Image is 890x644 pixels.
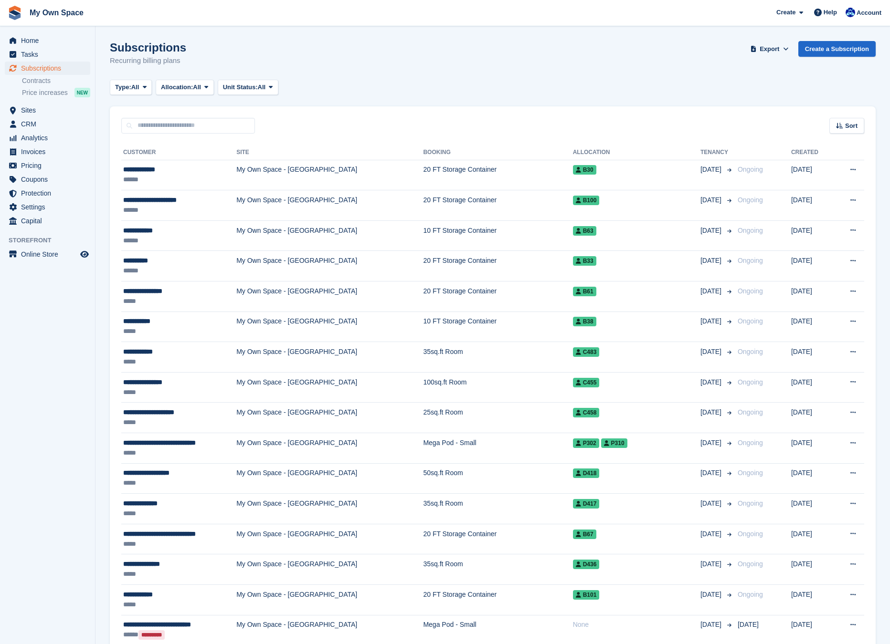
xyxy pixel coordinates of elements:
div: None [573,620,700,630]
td: My Own Space - [GEOGRAPHIC_DATA] [236,281,423,312]
td: [DATE] [791,585,833,615]
td: [DATE] [791,342,833,373]
td: My Own Space - [GEOGRAPHIC_DATA] [236,554,423,585]
span: All [131,83,139,92]
td: [DATE] [791,281,833,312]
span: Ongoing [738,378,763,386]
td: [DATE] [791,312,833,342]
span: Protection [21,187,78,200]
h1: Subscriptions [110,41,186,54]
img: stora-icon-8386f47178a22dfd0bd8f6a31ec36ba5ce8667c1dd55bd0f319d3a0aa187defe.svg [8,6,22,20]
td: 35sq.ft Room [423,554,572,585]
span: Online Store [21,248,78,261]
a: menu [5,104,90,117]
a: menu [5,145,90,158]
a: Create a Subscription [798,41,876,57]
a: menu [5,214,90,228]
span: Ongoing [738,317,763,325]
span: Type: [115,83,131,92]
a: menu [5,48,90,61]
span: B61 [573,287,596,296]
span: D436 [573,560,600,569]
span: C455 [573,378,600,387]
span: B100 [573,196,600,205]
td: 20 FT Storage Container [423,281,572,312]
span: [DATE] [700,195,723,205]
td: 50sq.ft Room [423,463,572,494]
a: menu [5,131,90,145]
span: [DATE] [700,438,723,448]
td: My Own Space - [GEOGRAPHIC_DATA] [236,190,423,221]
span: Ongoing [738,469,763,477]
td: [DATE] [791,251,833,281]
td: 10 FT Storage Container [423,220,572,251]
button: Allocation: All [156,80,214,95]
td: [DATE] [791,190,833,221]
td: 20 FT Storage Container [423,251,572,281]
td: 20 FT Storage Container [423,160,572,190]
span: All [193,83,201,92]
button: Unit Status: All [218,80,278,95]
img: Millie Webb [846,8,855,17]
td: My Own Space - [GEOGRAPHIC_DATA] [236,585,423,615]
span: All [258,83,266,92]
span: Ongoing [738,166,763,173]
button: Export [749,41,791,57]
span: Ongoing [738,591,763,598]
td: 20 FT Storage Container [423,585,572,615]
span: [DATE] [738,621,759,628]
span: Ongoing [738,439,763,447]
span: [DATE] [700,347,723,357]
span: [DATE] [700,377,723,387]
span: D418 [573,468,600,478]
span: Help [824,8,837,17]
td: 35sq.ft Room [423,494,572,524]
th: Site [236,145,423,160]
span: [DATE] [700,407,723,417]
span: [DATE] [700,529,723,539]
a: menu [5,34,90,47]
span: Ongoing [738,287,763,295]
td: [DATE] [791,463,833,494]
td: My Own Space - [GEOGRAPHIC_DATA] [236,403,423,433]
span: [DATE] [700,499,723,509]
td: 100sq.ft Room [423,372,572,403]
a: Contracts [22,76,90,85]
span: C458 [573,408,600,417]
td: My Own Space - [GEOGRAPHIC_DATA] [236,160,423,190]
a: menu [5,173,90,186]
a: Preview store [79,249,90,260]
td: My Own Space - [GEOGRAPHIC_DATA] [236,463,423,494]
span: Invoices [21,145,78,158]
span: Pricing [21,159,78,172]
span: Price increases [22,88,68,97]
a: menu [5,62,90,75]
span: Account [857,8,881,18]
td: My Own Space - [GEOGRAPHIC_DATA] [236,342,423,373]
span: Create [776,8,795,17]
td: 35sq.ft Room [423,342,572,373]
span: B63 [573,226,596,236]
td: [DATE] [791,554,833,585]
th: Created [791,145,833,160]
span: Storefront [9,236,95,245]
td: 20 FT Storage Container [423,524,572,554]
span: Ongoing [738,196,763,204]
a: My Own Space [26,5,87,21]
a: menu [5,248,90,261]
td: My Own Space - [GEOGRAPHIC_DATA] [236,524,423,554]
span: Ongoing [738,408,763,416]
span: B67 [573,530,596,539]
td: My Own Space - [GEOGRAPHIC_DATA] [236,372,423,403]
span: Ongoing [738,348,763,355]
span: Unit Status: [223,83,258,92]
span: Analytics [21,131,78,145]
span: B101 [573,590,600,600]
span: C483 [573,347,600,357]
span: [DATE] [700,590,723,600]
td: [DATE] [791,220,833,251]
td: My Own Space - [GEOGRAPHIC_DATA] [236,312,423,342]
td: [DATE] [791,524,833,554]
span: Export [760,44,779,54]
span: Allocation: [161,83,193,92]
